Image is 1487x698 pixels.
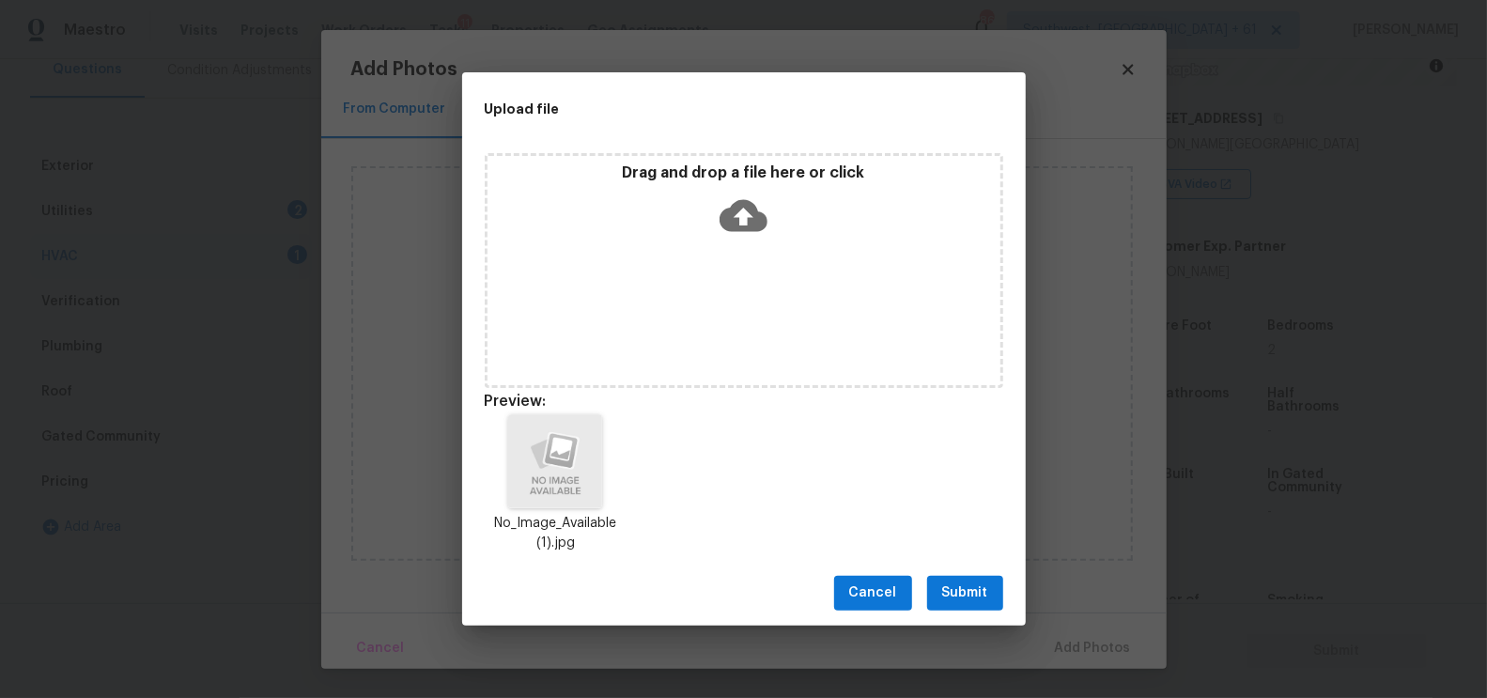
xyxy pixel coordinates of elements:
[508,414,602,508] img: Z
[849,582,897,605] span: Cancel
[488,163,1000,183] p: Drag and drop a file here or click
[927,576,1003,611] button: Submit
[485,514,627,553] p: No_Image_Available (1).jpg
[485,99,919,119] h2: Upload file
[834,576,912,611] button: Cancel
[942,582,988,605] span: Submit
